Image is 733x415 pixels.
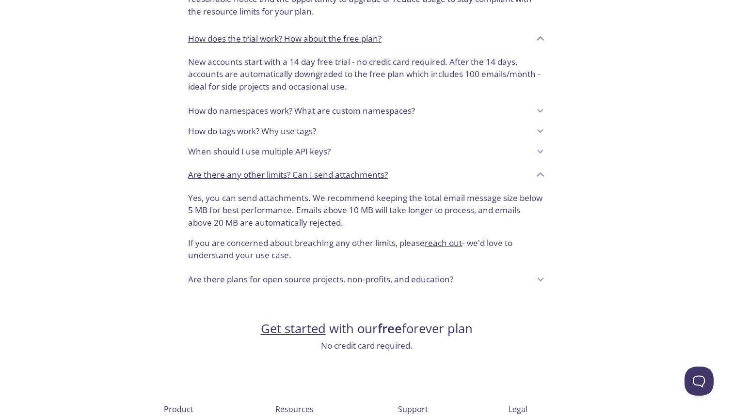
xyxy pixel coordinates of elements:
p: Are there any other limits? Can I send attachments? [188,169,388,181]
div: How do namespaces work? What are custom namespaces? [180,101,553,121]
a: reach out [425,237,462,248]
span: Product [164,404,193,415]
p: New accounts start with a 14 day free trial - no credit card required. After the 14 days, account... [188,56,545,93]
strong: free [378,320,402,337]
a: Get started [261,320,326,337]
div: How do tags work? Why use tags? [180,121,553,141]
p: How do tags work? Why use tags? [188,125,316,138]
p: If you are concerned about breaching any other limits, please - we'd love to understand your use ... [188,229,545,261]
p: Yes, you can send attachments. We recommend keeping the total email message size below 5 MB for b... [188,192,545,229]
div: Are there plans for open source projects, non-profits, and education? [180,269,553,290]
div: Are there any other limits? Can I send attachments? [180,188,553,270]
p: How do namespaces work? What are custom namespaces? [188,105,415,117]
div: How does the trial work? How about the free plan? [180,52,553,101]
h2: with our forever plan [261,321,473,337]
p: Are there plans for open source projects, non-profits, and education? [188,273,453,286]
h3: No credit card required. [261,339,473,352]
span: Support [398,404,428,415]
p: How does the trial work? How about the free plan? [188,32,382,45]
div: Are there any other limits? Can I send attachments? [180,162,553,188]
div: How does the trial work? How about the free plan? [180,26,553,52]
iframe: Help Scout Beacon - Open [685,367,714,396]
p: When should I use multiple API keys? [188,145,331,158]
span: Resources [275,404,314,415]
div: When should I use multiple API keys? [180,141,553,162]
span: Legal [509,404,527,415]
